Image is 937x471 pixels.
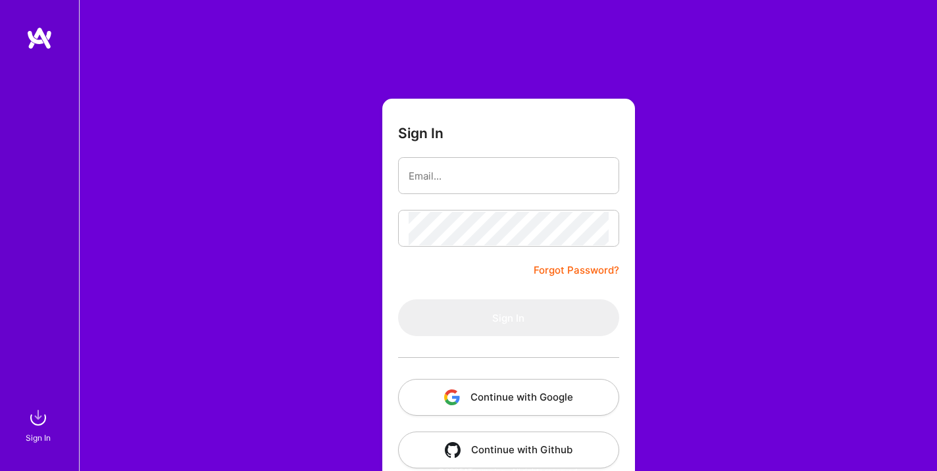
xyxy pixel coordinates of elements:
button: Continue with Github [398,432,619,468]
button: Sign In [398,299,619,336]
button: Continue with Google [398,379,619,416]
img: icon [444,389,460,405]
a: sign inSign In [28,405,51,445]
img: icon [445,442,461,458]
input: Email... [409,159,609,193]
img: logo [26,26,53,50]
h3: Sign In [398,125,443,141]
a: Forgot Password? [534,262,619,278]
img: sign in [25,405,51,431]
div: Sign In [26,431,51,445]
